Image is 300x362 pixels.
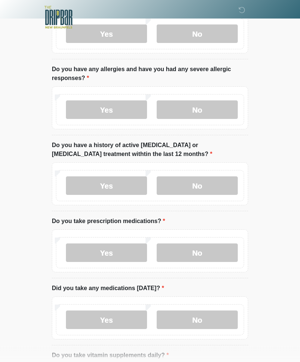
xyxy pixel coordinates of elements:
[157,311,238,329] label: No
[52,284,164,293] label: Did you take any medications [DATE]?
[66,244,147,262] label: Yes
[66,311,147,329] label: Yes
[44,6,73,30] img: The DRIPBaR - New Braunfels Logo
[157,101,238,119] label: No
[66,177,147,195] label: Yes
[52,351,169,360] label: Do you take vitamin supplements daily?
[52,217,165,226] label: Do you take prescription medications?
[66,101,147,119] label: Yes
[52,141,248,159] label: Do you have a history of active [MEDICAL_DATA] or [MEDICAL_DATA] treatment withtin the last 12 mo...
[157,244,238,262] label: No
[52,65,248,83] label: Do you have any allergies and have you had any severe allergic responses?
[157,177,238,195] label: No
